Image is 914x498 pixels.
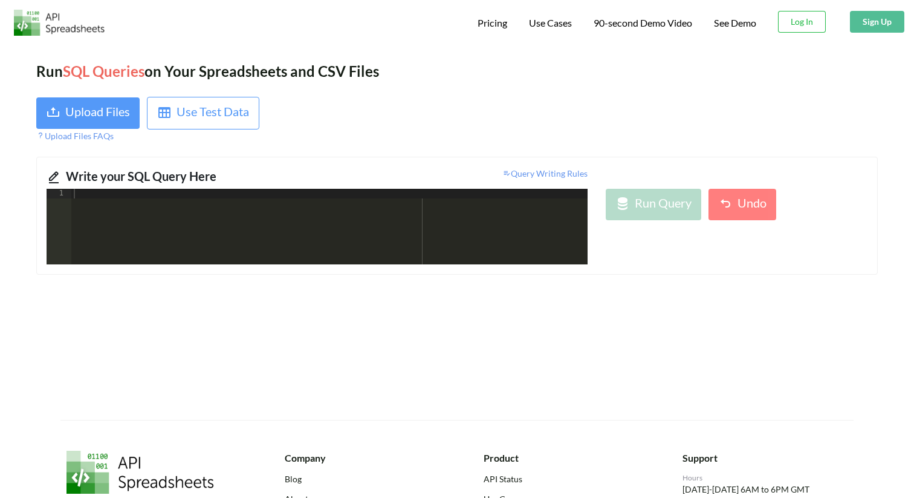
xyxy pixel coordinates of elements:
[47,189,71,198] div: 1
[65,102,130,124] div: Upload Files
[682,451,848,465] div: Support
[635,194,692,215] div: Run Query
[502,168,588,179] span: Query Writing Rules
[484,473,649,485] a: API Status
[594,18,692,28] span: 90-second Demo Video
[737,194,767,215] div: Undo
[66,451,214,493] img: API Spreadsheets Logo
[484,451,649,465] div: Product
[850,11,904,33] button: Sign Up
[285,451,450,465] div: Company
[708,189,776,220] button: Undo
[36,131,114,141] span: Upload Files FAQs
[147,97,259,129] button: Use Test Data
[529,17,572,28] span: Use Cases
[36,97,140,129] button: Upload Files
[778,11,826,33] button: Log In
[478,17,507,28] span: Pricing
[36,61,878,82] div: Run on Your Spreadsheets and CSV Files
[14,10,105,36] img: Logo.png
[682,483,848,496] p: [DATE]-[DATE] 6AM to 6PM GMT
[177,102,249,124] div: Use Test Data
[606,189,701,220] button: Run Query
[66,167,308,189] div: Write your SQL Query Here
[285,473,450,485] a: Blog
[63,62,144,80] span: SQL Queries
[682,473,848,483] div: Hours
[714,17,756,30] a: See Demo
